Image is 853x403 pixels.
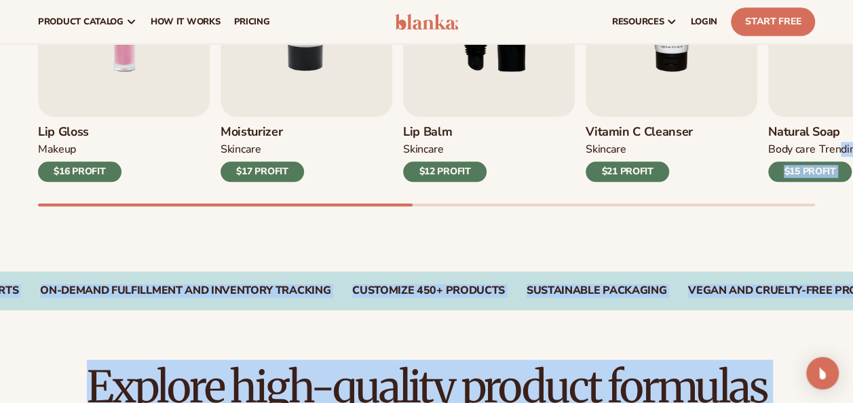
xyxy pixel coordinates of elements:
div: On-Demand Fulfillment and Inventory Tracking [40,284,330,297]
a: Start Free [731,7,815,36]
h3: Lip Balm [403,125,487,140]
span: product catalog [38,16,124,27]
div: SKINCARE [403,142,443,157]
div: SUSTAINABLE PACKAGING [527,284,666,297]
div: CUSTOMIZE 450+ PRODUCTS [352,284,505,297]
div: MAKEUP [38,142,76,157]
div: $12 PROFIT [403,161,487,182]
div: $15 PROFIT [768,161,852,182]
h3: Moisturizer [221,125,304,140]
div: SKINCARE [221,142,261,157]
h3: Lip Gloss [38,125,121,140]
span: How It Works [151,16,221,27]
div: $17 PROFIT [221,161,304,182]
div: BODY Care [768,142,815,157]
span: LOGIN [691,16,717,27]
div: $16 PROFIT [38,161,121,182]
div: Skincare [586,142,626,157]
span: pricing [233,16,269,27]
img: logo [395,14,459,30]
div: $21 PROFIT [586,161,669,182]
span: resources [612,16,664,27]
div: Open Intercom Messenger [806,357,839,389]
h3: Vitamin C Cleanser [586,125,693,140]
